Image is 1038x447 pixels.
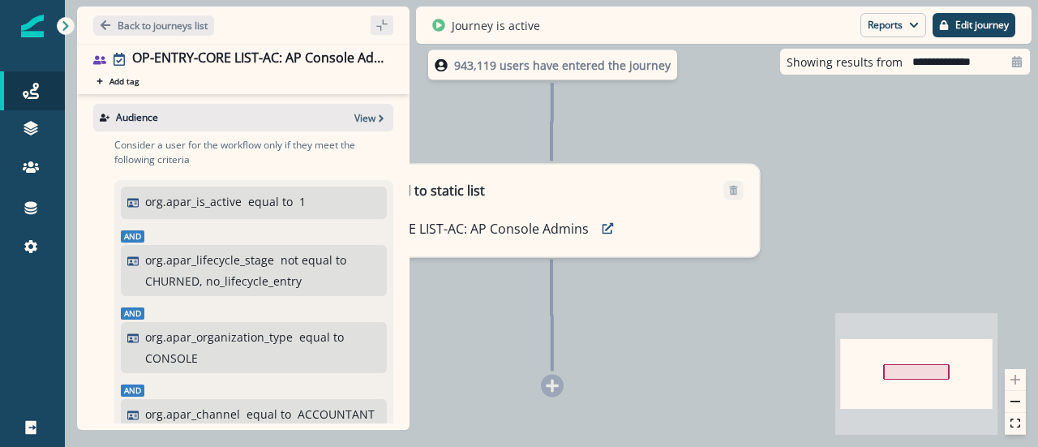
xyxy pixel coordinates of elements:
[114,138,393,167] p: Consider a user for the workflow only if they meet the following criteria
[145,251,274,269] p: org.apar_lifecycle_stage
[397,50,708,80] div: 943,119 users have entered the journey
[955,19,1009,31] p: Edit journey
[247,406,291,423] p: equal to
[551,260,552,372] g: Edge from 5549d079-e07e-411c-8e32-ed5b5770a7eb to node-add-under-5f3af901-4e94-4d8c-b45d-dc4c3abd...
[298,406,375,423] p: ACCOUNTANT
[551,83,552,161] g: Edge from node-dl-count to 5549d079-e07e-411c-8e32-ed5b5770a7eb
[248,193,293,210] p: equal to
[454,57,671,74] p: 943,119 users have entered the journey
[354,111,387,125] button: View
[387,181,485,200] p: Add to static list
[121,230,144,243] span: And
[21,15,44,37] img: Inflection
[354,111,375,125] p: View
[145,273,302,290] p: CHURNED, no_lifecycle_entry
[299,329,344,346] p: equal to
[145,406,240,423] p: org.apar_channel
[281,251,346,269] p: not equal to
[132,50,387,68] div: OP-ENTRY-CORE LIST-AC: AP Console Admins
[1005,413,1026,435] button: fit view
[109,76,139,86] p: Add tag
[93,15,214,36] button: Go back
[1005,391,1026,413] button: zoom out
[121,385,144,397] span: And
[371,15,393,35] button: sidebar collapse toggle
[118,19,208,32] p: Back to journeys list
[933,13,1015,37] button: Edit journey
[145,329,293,346] p: org.apar_organization_type
[121,307,144,320] span: And
[595,217,621,241] button: preview
[145,350,198,367] p: CONSOLE
[93,75,142,88] button: Add tag
[344,164,761,258] div: Add to static listRemoveOP-CORE LIST-AC: AP Console Adminspreview
[787,54,903,71] p: Showing results from
[116,110,158,125] p: Audience
[361,219,589,239] p: OP-CORE LIST-AC: AP Console Admins
[452,17,540,34] p: Journey is active
[145,193,242,210] p: org.apar_is_active
[860,13,926,37] button: Reports
[299,193,306,210] p: 1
